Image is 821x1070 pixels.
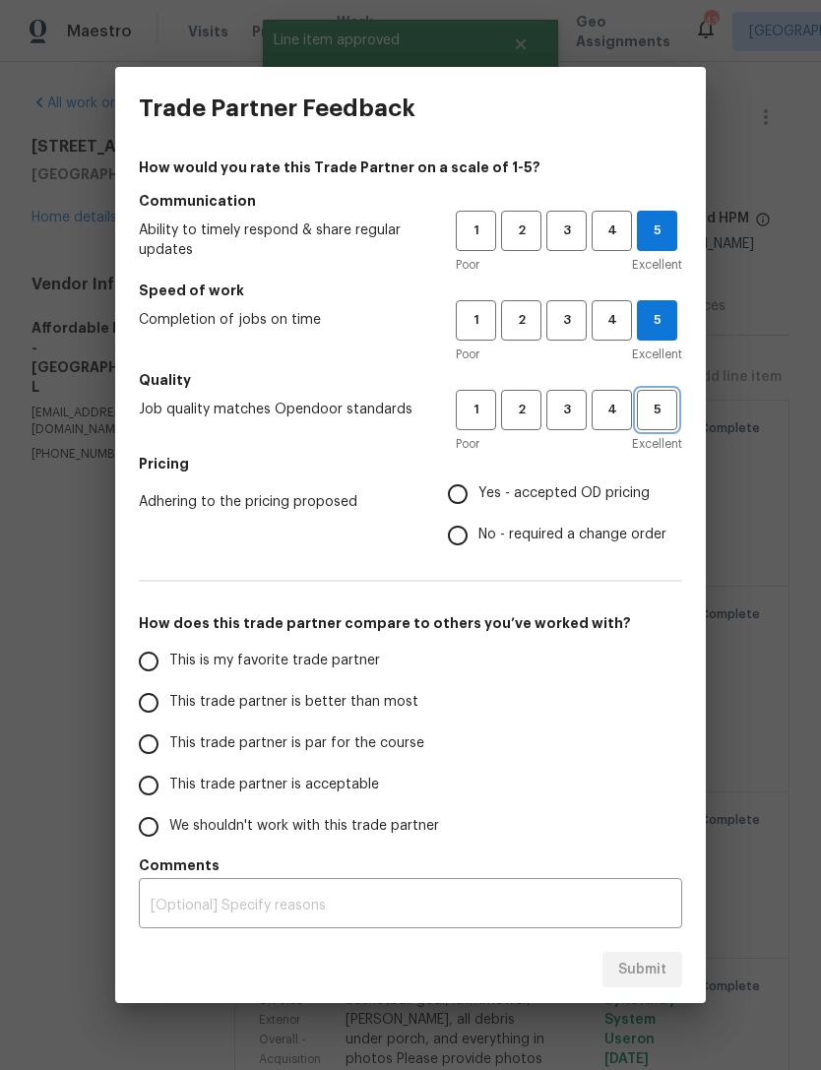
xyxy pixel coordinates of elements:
div: Pricing [448,473,682,556]
span: This trade partner is acceptable [169,775,379,795]
span: 1 [458,309,494,332]
span: 5 [639,399,675,421]
span: Poor [456,255,479,275]
button: 3 [546,390,587,430]
button: 3 [546,300,587,341]
button: 2 [501,300,541,341]
span: 1 [458,399,494,421]
span: 5 [638,309,676,332]
span: This is my favorite trade partner [169,651,380,671]
span: 3 [548,399,585,421]
span: Excellent [632,434,682,454]
h4: How would you rate this Trade Partner on a scale of 1-5? [139,157,682,177]
span: 4 [594,220,630,242]
span: We shouldn't work with this trade partner [169,816,439,837]
button: 5 [637,390,677,430]
span: 4 [594,399,630,421]
span: 4 [594,309,630,332]
button: 1 [456,390,496,430]
span: No - required a change order [478,525,666,545]
button: 1 [456,211,496,251]
span: This trade partner is better than most [169,692,418,713]
button: 1 [456,300,496,341]
span: 3 [548,309,585,332]
span: 2 [503,309,539,332]
button: 2 [501,211,541,251]
h5: Communication [139,191,682,211]
h5: Speed of work [139,281,682,300]
button: 4 [592,390,632,430]
button: 5 [637,300,677,341]
span: 1 [458,220,494,242]
button: 2 [501,390,541,430]
h5: How does this trade partner compare to others you’ve worked with? [139,613,682,633]
button: 4 [592,211,632,251]
h5: Quality [139,370,682,390]
span: Excellent [632,345,682,364]
span: 2 [503,399,539,421]
span: Adhering to the pricing proposed [139,492,416,512]
button: 4 [592,300,632,341]
span: Ability to timely respond & share regular updates [139,220,424,260]
span: Poor [456,345,479,364]
h3: Trade Partner Feedback [139,94,415,122]
span: 2 [503,220,539,242]
button: 5 [637,211,677,251]
button: 3 [546,211,587,251]
h5: Pricing [139,454,682,473]
span: 5 [638,220,676,242]
span: Poor [456,434,479,454]
span: Completion of jobs on time [139,310,424,330]
span: 3 [548,220,585,242]
span: This trade partner is par for the course [169,733,424,754]
h5: Comments [139,855,682,875]
span: Yes - accepted OD pricing [478,483,650,504]
span: Job quality matches Opendoor standards [139,400,424,419]
span: Excellent [632,255,682,275]
div: How does this trade partner compare to others you’ve worked with? [139,641,682,848]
